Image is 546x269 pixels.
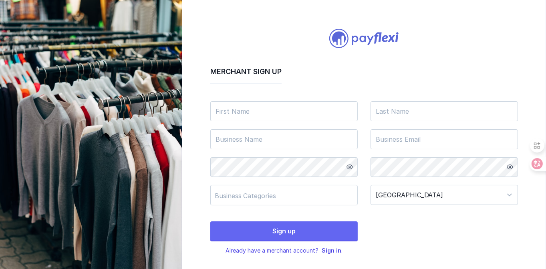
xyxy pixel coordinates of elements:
[210,101,358,121] input: First Name
[215,192,345,200] div: Business Categories
[210,67,282,84] h2: Merchant Sign up
[272,227,296,235] span: Sign up
[226,247,318,254] span: Already have a merchant account?
[322,247,341,254] a: Sign in
[210,129,358,149] input: Business Name
[371,101,518,121] input: Last Name
[322,247,343,254] span: .
[210,221,358,241] button: Sign up
[371,129,518,149] input: Business Email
